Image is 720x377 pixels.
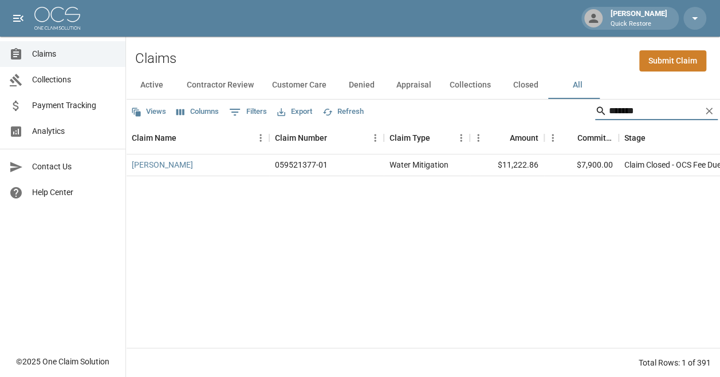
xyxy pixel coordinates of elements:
div: $11,222.86 [470,154,544,176]
div: © 2025 One Claim Solution [16,356,109,367]
p: Quick Restore [611,19,667,29]
button: Denied [336,72,387,99]
div: Total Rows: 1 of 391 [639,357,711,368]
button: All [552,72,603,99]
button: Sort [430,130,446,146]
div: Committed Amount [577,122,613,154]
button: Appraisal [387,72,440,99]
button: Select columns [174,103,222,121]
a: [PERSON_NAME] [132,159,193,170]
button: Sort [494,130,510,146]
div: $7,900.00 [544,154,619,176]
span: Payment Tracking [32,100,116,112]
button: Menu [367,129,384,146]
button: open drawer [7,7,30,30]
button: Customer Care [263,72,336,99]
button: Show filters [226,103,270,121]
div: Stage [624,122,646,154]
span: Claims [32,48,116,60]
button: Clear [701,102,718,120]
span: Analytics [32,125,116,137]
button: Refresh [320,103,367,121]
img: ocs-logo-white-transparent.png [34,7,80,30]
button: Views [128,103,169,121]
button: Menu [544,129,561,146]
div: Water Mitigation [389,159,448,170]
div: [PERSON_NAME] [606,8,672,29]
div: Claim Type [384,122,470,154]
button: Collections [440,72,500,99]
a: Submit Claim [639,50,706,72]
span: Contact Us [32,161,116,173]
div: Search [595,102,718,122]
span: Help Center [32,186,116,199]
h2: Claims [135,50,176,67]
div: Committed Amount [544,122,619,154]
button: Menu [453,129,470,146]
button: Contractor Review [178,72,263,99]
button: Closed [500,72,552,99]
div: Amount [470,122,544,154]
div: 059521377-01 [275,159,328,170]
div: Claim Name [126,122,269,154]
div: Claim Number [269,122,384,154]
div: Claim Name [132,122,176,154]
button: Sort [646,130,662,146]
div: Claim Number [275,122,327,154]
div: dynamic tabs [126,72,720,99]
button: Sort [176,130,192,146]
span: Collections [32,74,116,86]
button: Export [274,103,315,121]
button: Sort [327,130,343,146]
button: Active [126,72,178,99]
button: Sort [561,130,577,146]
div: Amount [510,122,538,154]
button: Menu [252,129,269,146]
div: Claim Type [389,122,430,154]
button: Menu [470,129,487,146]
